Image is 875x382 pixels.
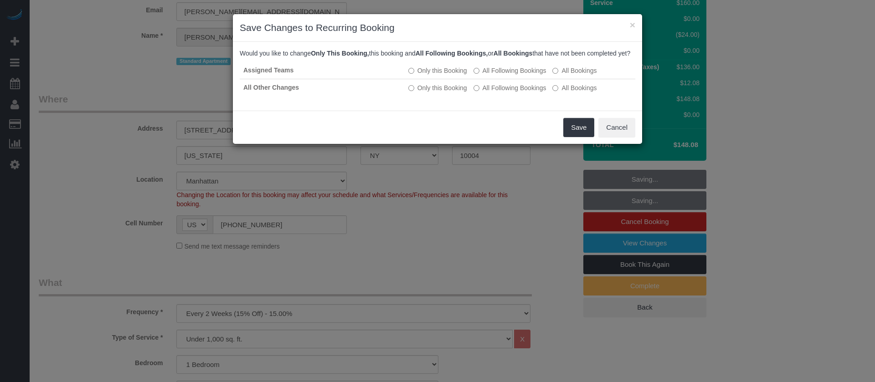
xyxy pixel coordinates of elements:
input: Only this Booking [408,85,414,91]
input: All Following Bookings [474,68,479,74]
input: All Bookings [552,68,558,74]
input: Only this Booking [408,68,414,74]
label: This and all the bookings after it will be changed. [474,66,546,75]
label: All bookings that have not been completed yet will be changed. [552,83,597,92]
button: Cancel [598,118,635,137]
button: × [630,20,635,30]
label: This and all the bookings after it will be changed. [474,83,546,92]
b: All Bookings [494,50,533,57]
button: Save [563,118,594,137]
strong: All Other Changes [243,84,299,91]
p: Would you like to change this booking and or that have not been completed yet? [240,49,635,58]
input: All Bookings [552,85,558,91]
label: All other bookings in the series will remain the same. [408,83,467,92]
b: All Following Bookings, [416,50,488,57]
input: All Following Bookings [474,85,479,91]
label: All bookings that have not been completed yet will be changed. [552,66,597,75]
b: Only This Booking, [311,50,369,57]
strong: Assigned Teams [243,66,293,74]
label: All other bookings in the series will remain the same. [408,66,467,75]
h3: Save Changes to Recurring Booking [240,21,635,35]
